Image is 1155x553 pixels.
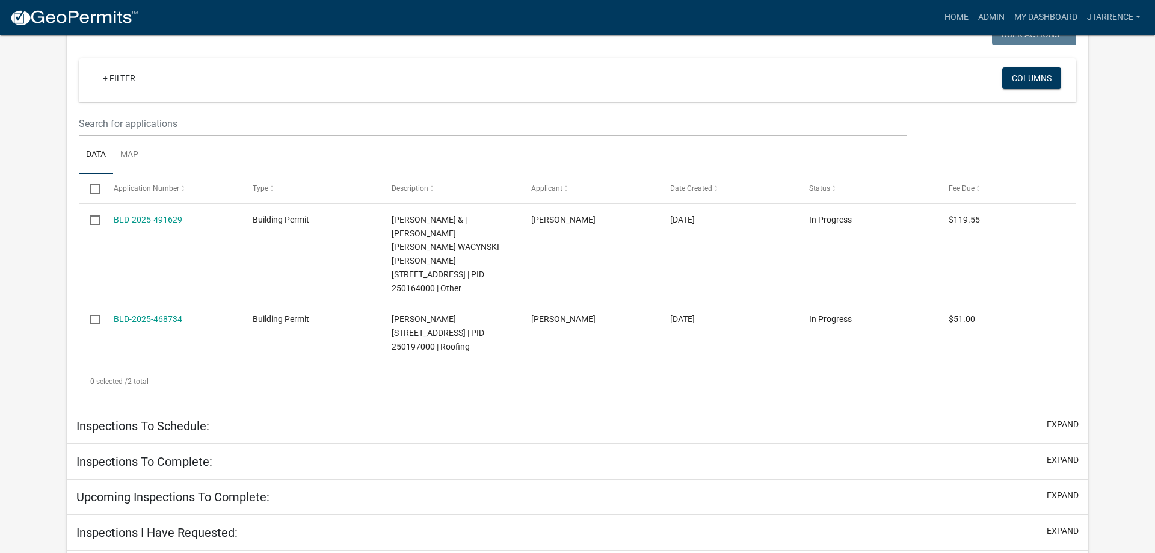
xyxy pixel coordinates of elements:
input: Search for applications [79,111,907,136]
span: $119.55 [949,215,980,224]
datatable-header-cell: Applicant [520,174,659,203]
span: Max Foellmi [531,314,596,324]
span: 08/25/2025 [670,314,695,324]
span: $51.00 [949,314,975,324]
button: expand [1047,454,1079,466]
datatable-header-cell: Application Number [102,174,241,203]
datatable-header-cell: Date Created [659,174,798,203]
span: Building Permit [253,215,309,224]
span: Status [809,184,830,193]
span: In Progress [809,215,852,224]
button: Columns [1002,67,1061,89]
span: 10/13/2025 [670,215,695,224]
datatable-header-cell: Fee Due [937,174,1076,203]
button: expand [1047,525,1079,537]
a: + Filter [93,67,145,89]
button: expand [1047,418,1079,431]
a: BLD-2025-491629 [114,215,182,224]
span: Type [253,184,268,193]
datatable-header-cell: Description [380,174,519,203]
a: Data [79,136,113,175]
div: collapse [67,11,1088,408]
span: Fee Due [949,184,975,193]
span: Date Created [670,184,712,193]
span: 0 selected / [90,377,128,386]
a: jtarrence [1082,6,1145,29]
div: 2 total [79,366,1076,397]
datatable-header-cell: Type [241,174,380,203]
datatable-header-cell: Select [79,174,102,203]
a: Admin [973,6,1009,29]
h5: Upcoming Inspections To Complete: [76,490,269,504]
span: WIEGERT,NICKOLAS & | KAYLA RENEE WACYNSKI GRIMES 702 1ST ST N, Houston County | PID 250164000 | O... [392,215,499,293]
a: Home [940,6,973,29]
a: BLD-2025-468734 [114,314,182,324]
datatable-header-cell: Status [798,174,937,203]
h5: Inspections To Complete: [76,454,212,469]
span: Applicant [531,184,562,193]
span: Nancy Kelly [531,215,596,224]
a: My Dashboard [1009,6,1082,29]
span: Building Permit [253,314,309,324]
a: Map [113,136,146,175]
span: Application Number [114,184,179,193]
span: In Progress [809,314,852,324]
span: KUTIL,BERNARD G 439 2ND ST N, Houston County | PID 250197000 | Roofing [392,314,484,351]
h5: Inspections To Schedule: [76,419,209,433]
h5: Inspections I Have Requested: [76,525,238,540]
span: Description [392,184,428,193]
button: expand [1047,489,1079,502]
